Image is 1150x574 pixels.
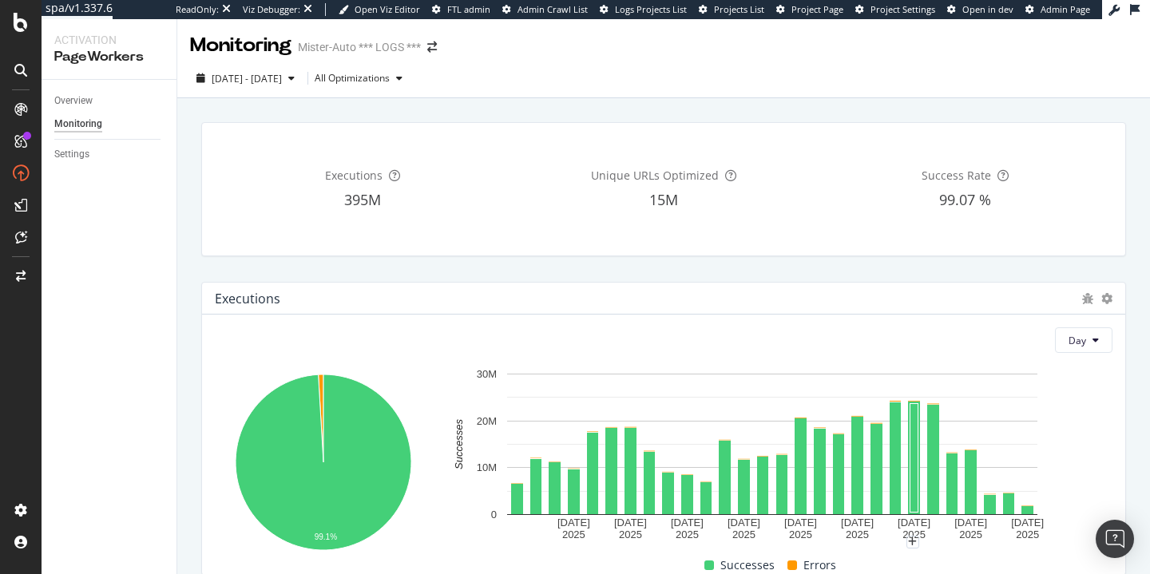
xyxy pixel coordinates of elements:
[614,517,647,528] text: [DATE]
[846,529,869,541] text: 2025
[947,3,1013,16] a: Open in dev
[776,3,843,16] a: Project Page
[906,536,919,548] div: plus
[447,3,490,15] span: FTL admin
[54,116,102,133] div: Monitoring
[517,3,588,15] span: Admin Crawl List
[699,3,764,16] a: Projects List
[1069,334,1086,347] span: Day
[355,3,420,15] span: Open Viz Editor
[477,462,497,474] text: 10M
[176,3,219,16] div: ReadOnly:
[962,3,1013,15] span: Open in dev
[1082,293,1093,304] div: bug
[615,3,687,15] span: Logs Projects List
[243,3,300,16] div: Viz Debugger:
[491,509,497,521] text: 0
[676,529,699,541] text: 2025
[441,366,1104,542] svg: A chart.
[344,190,381,209] span: 395M
[600,3,687,16] a: Logs Projects List
[453,419,465,469] text: Successes
[959,529,982,541] text: 2025
[1025,3,1090,16] a: Admin Page
[591,168,719,183] span: Unique URLs Optimized
[215,291,280,307] div: Executions
[54,146,165,163] a: Settings
[922,168,991,183] span: Success Rate
[212,72,282,85] span: [DATE] - [DATE]
[714,3,764,15] span: Projects List
[54,146,89,163] div: Settings
[315,65,409,91] button: All Optimizations
[841,517,874,528] text: [DATE]
[54,48,164,66] div: PageWorkers
[477,415,497,427] text: 20M
[939,190,991,209] span: 99.07 %
[557,517,590,528] text: [DATE]
[954,517,987,528] text: [DATE]
[784,517,817,528] text: [DATE]
[54,93,93,109] div: Overview
[190,32,291,59] div: Monitoring
[1011,517,1044,528] text: [DATE]
[562,529,585,541] text: 2025
[432,3,490,16] a: FTL admin
[671,517,704,528] text: [DATE]
[789,529,812,541] text: 2025
[190,65,301,91] button: [DATE] - [DATE]
[502,3,588,16] a: Admin Crawl List
[477,368,497,380] text: 30M
[855,3,935,16] a: Project Settings
[54,32,164,48] div: Activation
[315,532,337,541] text: 99.1%
[728,517,760,528] text: [DATE]
[427,42,437,53] div: arrow-right-arrow-left
[54,116,165,133] a: Monitoring
[1041,3,1090,15] span: Admin Page
[649,190,678,209] span: 15M
[315,73,390,83] div: All Optimizations
[619,529,642,541] text: 2025
[732,529,755,541] text: 2025
[1055,327,1112,353] button: Day
[1096,520,1134,558] div: Open Intercom Messenger
[870,3,935,15] span: Project Settings
[54,93,165,109] a: Overview
[215,366,431,562] svg: A chart.
[902,529,926,541] text: 2025
[325,168,383,183] span: Executions
[1016,529,1039,541] text: 2025
[791,3,843,15] span: Project Page
[898,517,930,528] text: [DATE]
[339,3,420,16] a: Open Viz Editor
